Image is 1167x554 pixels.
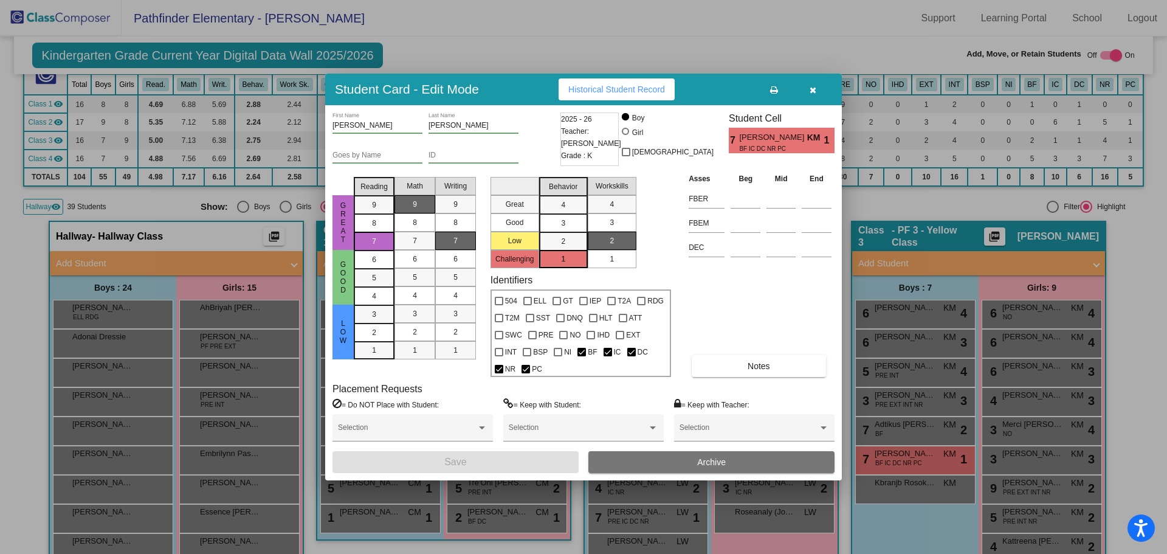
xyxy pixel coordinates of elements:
[332,151,422,160] input: goes by name
[570,328,580,342] span: NO
[413,272,417,283] span: 5
[503,398,581,410] label: = Keep with Student:
[588,345,597,359] span: BF
[453,290,458,301] span: 4
[564,345,571,359] span: NI
[561,254,565,265] span: 1
[561,236,565,247] span: 2
[549,181,577,192] span: Behavior
[739,131,807,144] span: [PERSON_NAME]
[568,85,665,94] span: Historical Student Record
[599,311,613,325] span: HLT
[332,398,439,410] label: = Do NOT Place with Student:
[689,238,725,257] input: assessment
[626,328,640,342] span: EXT
[632,113,645,123] div: Boy
[444,457,466,467] span: Save
[453,345,458,356] span: 1
[689,190,725,208] input: assessment
[534,294,546,308] span: ELL
[453,308,458,319] span: 3
[561,125,621,150] span: Teacher: [PERSON_NAME]
[505,328,522,342] span: SWC
[360,181,388,192] span: Reading
[505,362,515,376] span: NR
[453,327,458,338] span: 2
[505,345,517,359] span: INT
[561,150,592,162] span: Grade : K
[372,272,376,283] span: 5
[807,131,824,144] span: KM
[596,181,628,192] span: Workskills
[588,451,835,473] button: Archive
[566,311,583,325] span: DNQ
[372,327,376,338] span: 2
[539,328,554,342] span: PRE
[372,291,376,302] span: 4
[561,218,565,229] span: 3
[372,199,376,210] span: 9
[338,260,349,294] span: Good
[614,345,621,359] span: IC
[729,113,835,124] h3: Student Cell
[413,327,417,338] span: 2
[407,181,423,192] span: Math
[533,345,548,359] span: BSP
[372,309,376,320] span: 3
[610,254,614,265] span: 1
[505,294,517,308] span: 504
[674,398,749,410] label: = Keep with Teacher:
[338,319,349,345] span: Low
[597,328,610,342] span: IHD
[332,383,422,395] label: Placement Requests
[532,362,542,376] span: PC
[372,218,376,229] span: 8
[444,181,467,192] span: Writing
[692,355,825,377] button: Notes
[647,294,664,308] span: RDG
[413,290,417,301] span: 4
[453,235,458,246] span: 7
[629,311,642,325] span: ATT
[335,81,479,97] h3: Student Card - Edit Mode
[610,235,614,246] span: 2
[453,272,458,283] span: 5
[686,172,728,185] th: Asses
[372,236,376,247] span: 7
[413,308,417,319] span: 3
[413,345,417,356] span: 1
[372,254,376,265] span: 6
[536,311,550,325] span: SST
[561,113,592,125] span: 2025 - 26
[338,201,349,244] span: Great
[372,345,376,356] span: 1
[561,199,565,210] span: 4
[590,294,601,308] span: IEP
[610,199,614,210] span: 4
[453,199,458,210] span: 9
[748,361,770,371] span: Notes
[632,145,714,159] span: [DEMOGRAPHIC_DATA]
[413,235,417,246] span: 7
[763,172,799,185] th: Mid
[689,214,725,232] input: assessment
[332,451,579,473] button: Save
[505,311,520,325] span: T2M
[491,274,532,286] label: Identifiers
[728,172,763,185] th: Beg
[739,144,798,153] span: BF IC DC NR PC
[638,345,648,359] span: DC
[610,217,614,228] span: 3
[729,133,739,148] span: 7
[632,127,644,138] div: Girl
[559,78,675,100] button: Historical Student Record
[453,217,458,228] span: 8
[453,254,458,265] span: 6
[618,294,631,308] span: T2A
[697,457,726,467] span: Archive
[563,294,573,308] span: GT
[413,254,417,265] span: 6
[824,133,835,148] span: 1
[413,217,417,228] span: 8
[799,172,835,185] th: End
